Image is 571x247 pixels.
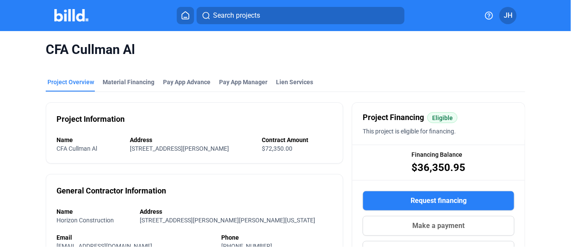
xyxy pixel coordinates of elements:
[363,191,515,211] button: Request financing
[54,9,88,22] img: Billd Company Logo
[413,221,465,231] span: Make a payment
[499,7,517,24] button: JH
[140,217,315,224] span: [STREET_ADDRESS][PERSON_NAME][PERSON_NAME][US_STATE]
[427,112,458,123] mat-chip: Eligible
[504,10,512,21] span: JH
[130,145,229,152] span: [STREET_ADDRESS][PERSON_NAME]
[412,161,466,174] span: $36,350.95
[56,207,131,216] div: Name
[56,233,213,242] div: Email
[363,216,515,236] button: Make a payment
[56,217,114,224] span: Horizon Construction
[46,41,525,58] span: CFA Cullman Al
[56,145,97,152] span: CFA Cullman Al
[411,196,467,206] span: Request financing
[140,207,333,216] div: Address
[412,150,463,159] span: Financing Balance
[56,185,166,197] div: General Contractor Information
[103,78,154,86] div: Material Financing
[363,128,456,135] span: This project is eligible for financing.
[262,136,333,144] div: Contract Amount
[219,78,267,86] span: Pay App Manager
[56,113,125,125] div: Project Information
[276,78,313,86] div: Lien Services
[213,10,260,21] span: Search projects
[47,78,94,86] div: Project Overview
[56,136,121,144] div: Name
[221,233,333,242] div: Phone
[163,78,210,86] div: Pay App Advance
[363,111,424,123] span: Project Financing
[197,7,405,24] button: Search projects
[262,145,292,152] span: $72,350.00
[130,136,253,144] div: Address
